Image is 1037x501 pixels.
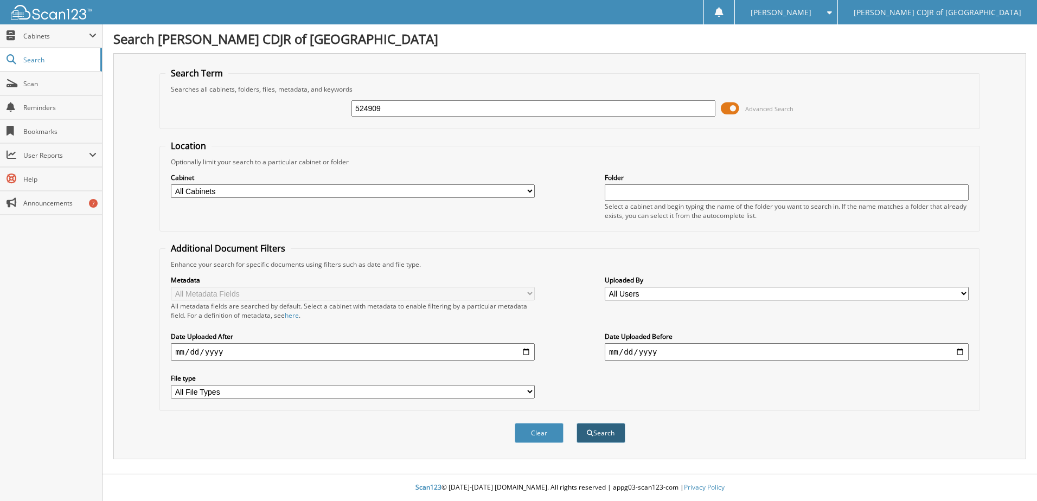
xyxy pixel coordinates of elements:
[605,332,969,341] label: Date Uploaded Before
[605,202,969,220] div: Select a cabinet and begin typing the name of the folder you want to search in. If the name match...
[103,474,1037,501] div: © [DATE]-[DATE] [DOMAIN_NAME]. All rights reserved | appg03-scan123-com |
[171,343,535,361] input: start
[171,301,535,320] div: All metadata fields are searched by default. Select a cabinet with metadata to enable filtering b...
[684,483,725,492] a: Privacy Policy
[23,31,89,41] span: Cabinets
[23,103,97,112] span: Reminders
[23,198,97,208] span: Announcements
[165,260,974,269] div: Enhance your search for specific documents using filters such as date and file type.
[745,105,793,113] span: Advanced Search
[605,173,969,182] label: Folder
[515,423,564,443] button: Clear
[11,5,92,20] img: scan123-logo-white.svg
[23,127,97,136] span: Bookmarks
[165,67,228,79] legend: Search Term
[165,85,974,94] div: Searches all cabinets, folders, files, metadata, and keywords
[171,374,535,383] label: File type
[854,9,1021,16] span: [PERSON_NAME] CDJR of [GEOGRAPHIC_DATA]
[171,275,535,285] label: Metadata
[23,175,97,184] span: Help
[751,9,811,16] span: [PERSON_NAME]
[165,242,291,254] legend: Additional Document Filters
[165,157,974,166] div: Optionally limit your search to a particular cabinet or folder
[171,332,535,341] label: Date Uploaded After
[89,199,98,208] div: 7
[577,423,625,443] button: Search
[415,483,441,492] span: Scan123
[23,151,89,160] span: User Reports
[165,140,212,152] legend: Location
[113,30,1026,48] h1: Search [PERSON_NAME] CDJR of [GEOGRAPHIC_DATA]
[23,55,95,65] span: Search
[285,311,299,320] a: here
[605,343,969,361] input: end
[605,275,969,285] label: Uploaded By
[171,173,535,182] label: Cabinet
[23,79,97,88] span: Scan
